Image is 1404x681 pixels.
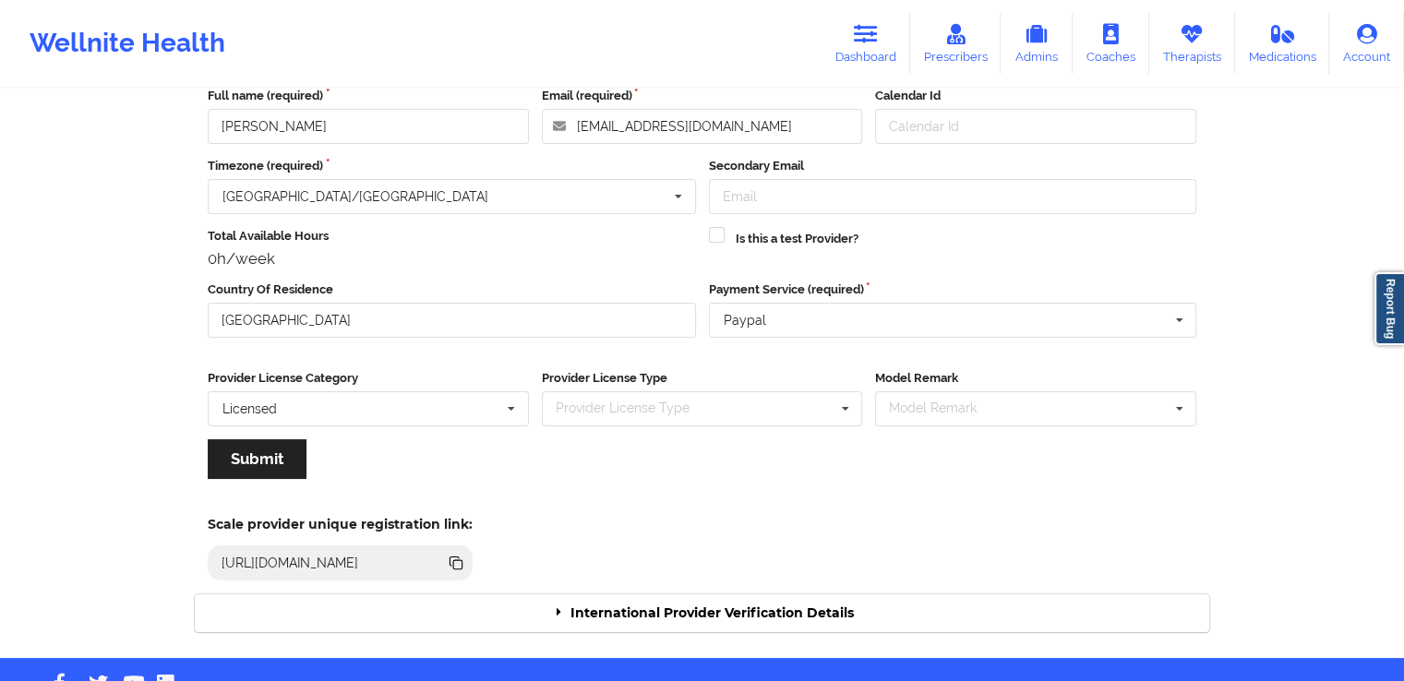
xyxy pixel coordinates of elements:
[542,109,863,144] input: Email address
[875,87,1196,105] label: Calendar Id
[208,439,306,479] button: Submit
[910,13,1002,74] a: Prescribers
[214,554,366,572] div: [URL][DOMAIN_NAME]
[1329,13,1404,74] a: Account
[822,13,910,74] a: Dashboard
[709,157,1197,175] label: Secondary Email
[875,109,1196,144] input: Calendar Id
[208,109,529,144] input: Full name
[709,179,1197,214] input: Email
[208,516,473,532] h5: Scale provider unique registration link:
[736,230,858,248] label: Is this a test Provider?
[208,369,529,388] label: Provider License Category
[551,398,716,419] div: Provider License Type
[208,249,696,268] div: 0h/week
[542,369,863,388] label: Provider License Type
[884,398,1003,419] div: Model Remark
[875,369,1196,388] label: Model Remark
[1001,13,1073,74] a: Admins
[222,190,488,203] div: [GEOGRAPHIC_DATA]/[GEOGRAPHIC_DATA]
[709,281,1197,299] label: Payment Service (required)
[208,281,696,299] label: Country Of Residence
[208,227,696,245] label: Total Available Hours
[724,314,766,327] div: Paypal
[542,87,863,105] label: Email (required)
[208,87,529,105] label: Full name (required)
[208,157,696,175] label: Timezone (required)
[1149,13,1235,74] a: Therapists
[1073,13,1149,74] a: Coaches
[222,402,277,415] div: Licensed
[1235,13,1330,74] a: Medications
[195,594,1209,632] div: International Provider Verification Details
[1374,272,1404,345] a: Report Bug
